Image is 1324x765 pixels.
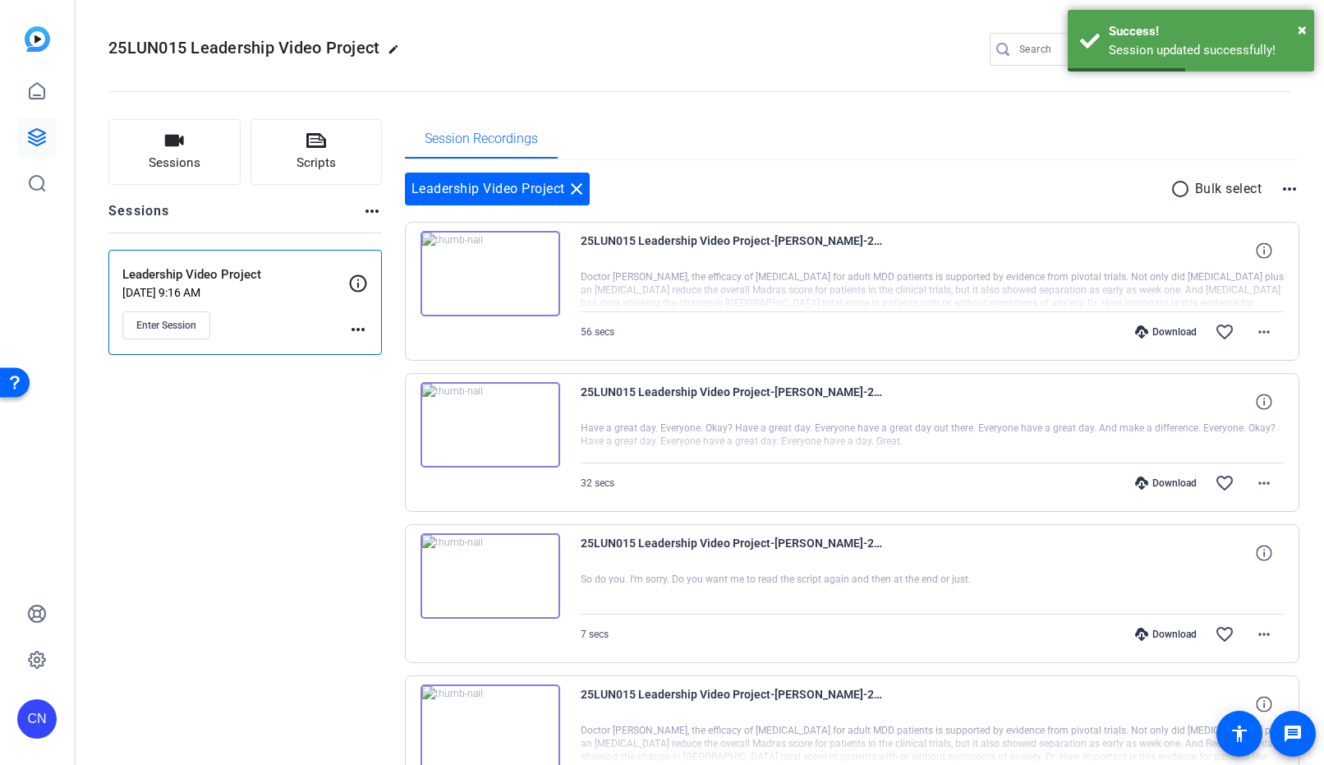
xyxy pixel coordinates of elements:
img: blue-gradient.svg [25,26,50,52]
span: 25LUN015 Leadership Video Project-[PERSON_NAME]-2025-07-11-11-10-30-092-0 [581,533,885,573]
div: Download [1127,325,1205,339]
span: Sessions [149,154,200,173]
mat-icon: edit [388,44,407,63]
span: 25LUN015 Leadership Video Project-[PERSON_NAME]-2025-07-11-11-13-30-287-0 [581,231,885,270]
button: Sessions [108,119,241,185]
mat-icon: message [1283,724,1303,744]
div: Download [1127,628,1205,641]
mat-icon: more_horiz [1280,179,1299,199]
div: CN [17,699,57,739]
mat-icon: close [567,179,586,199]
h2: Sessions [108,201,170,233]
p: Leadership Video Project [122,265,348,284]
span: 32 secs [581,477,614,489]
button: Scripts [251,119,383,185]
button: Enter Session [122,311,210,339]
mat-icon: favorite_border [1215,322,1234,342]
mat-icon: favorite_border [1215,624,1234,644]
div: Success! [1109,22,1302,41]
mat-icon: more_horiz [1254,322,1274,342]
div: Leadership Video Project [405,173,590,205]
div: Session updated successfully! [1109,41,1302,60]
span: Scripts [297,154,336,173]
input: Search [1019,39,1167,59]
span: 25LUN015 Leadership Video Project-[PERSON_NAME]-2025-07-11-11-09-05-772-0 [581,684,885,724]
mat-icon: more_horiz [1254,624,1274,644]
div: Download [1127,477,1205,490]
mat-icon: favorite_border [1215,473,1234,493]
span: 25LUN015 Leadership Video Project [108,38,379,58]
span: Enter Session [136,319,196,332]
mat-icon: accessibility [1230,724,1249,744]
img: thumb-nail [421,382,560,468]
span: 7 secs [581,629,609,640]
img: thumb-nail [421,533,560,619]
mat-icon: more_horiz [362,201,382,221]
span: 25LUN015 Leadership Video Project-[PERSON_NAME]-2025-07-11-11-10-47-727-0 [581,382,885,422]
span: × [1298,20,1307,39]
img: thumb-nail [421,231,560,316]
p: [DATE] 9:16 AM [122,286,348,299]
button: Close [1298,17,1307,42]
mat-icon: radio_button_unchecked [1170,179,1195,199]
span: Session Recordings [425,132,538,145]
p: Bulk select [1195,179,1262,199]
mat-icon: more_horiz [348,320,368,339]
mat-icon: more_horiz [1254,473,1274,493]
span: 56 secs [581,326,614,338]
